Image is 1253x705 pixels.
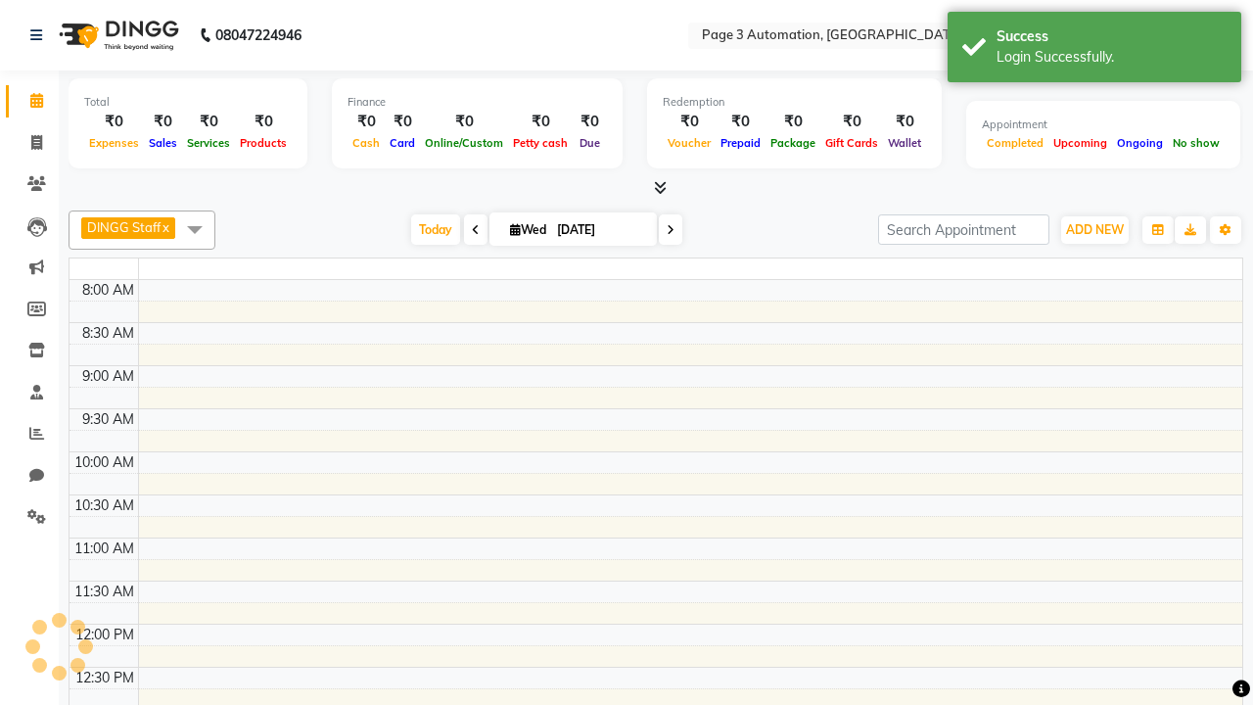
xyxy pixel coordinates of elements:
div: ₹0 [883,111,926,133]
div: 10:00 AM [70,452,138,473]
div: ₹0 [385,111,420,133]
span: Wed [505,222,551,237]
span: No show [1168,136,1225,150]
span: Services [182,136,235,150]
span: Card [385,136,420,150]
div: ₹0 [716,111,766,133]
span: Today [411,214,460,245]
div: ₹0 [348,111,385,133]
div: 8:30 AM [78,323,138,344]
span: Expenses [84,136,144,150]
span: ADD NEW [1066,222,1124,237]
div: ₹0 [766,111,820,133]
div: Total [84,94,292,111]
div: 11:00 AM [70,539,138,559]
div: Appointment [982,117,1225,133]
a: x [161,219,169,235]
span: Cash [348,136,385,150]
div: 11:30 AM [70,582,138,602]
div: 8:00 AM [78,280,138,301]
span: Due [575,136,605,150]
span: Upcoming [1048,136,1112,150]
img: logo [50,8,184,63]
div: ₹0 [663,111,716,133]
span: Voucher [663,136,716,150]
input: 2025-10-01 [551,215,649,245]
div: ₹0 [573,111,607,133]
div: ₹0 [144,111,182,133]
div: 9:30 AM [78,409,138,430]
div: Success [997,26,1227,47]
div: 12:30 PM [71,668,138,688]
span: Ongoing [1112,136,1168,150]
span: Products [235,136,292,150]
div: ₹0 [235,111,292,133]
button: ADD NEW [1061,216,1129,244]
span: Package [766,136,820,150]
span: Completed [982,136,1048,150]
span: Sales [144,136,182,150]
div: 9:00 AM [78,366,138,387]
input: Search Appointment [878,214,1049,245]
span: Gift Cards [820,136,883,150]
span: Petty cash [508,136,573,150]
span: Online/Custom [420,136,508,150]
span: Wallet [883,136,926,150]
span: DINGG Staff [87,219,161,235]
div: ₹0 [420,111,508,133]
div: 12:00 PM [71,625,138,645]
div: Finance [348,94,607,111]
span: Prepaid [716,136,766,150]
div: Login Successfully. [997,47,1227,68]
b: 08047224946 [215,8,302,63]
div: ₹0 [84,111,144,133]
div: ₹0 [508,111,573,133]
div: ₹0 [820,111,883,133]
div: ₹0 [182,111,235,133]
div: Redemption [663,94,926,111]
div: 10:30 AM [70,495,138,516]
